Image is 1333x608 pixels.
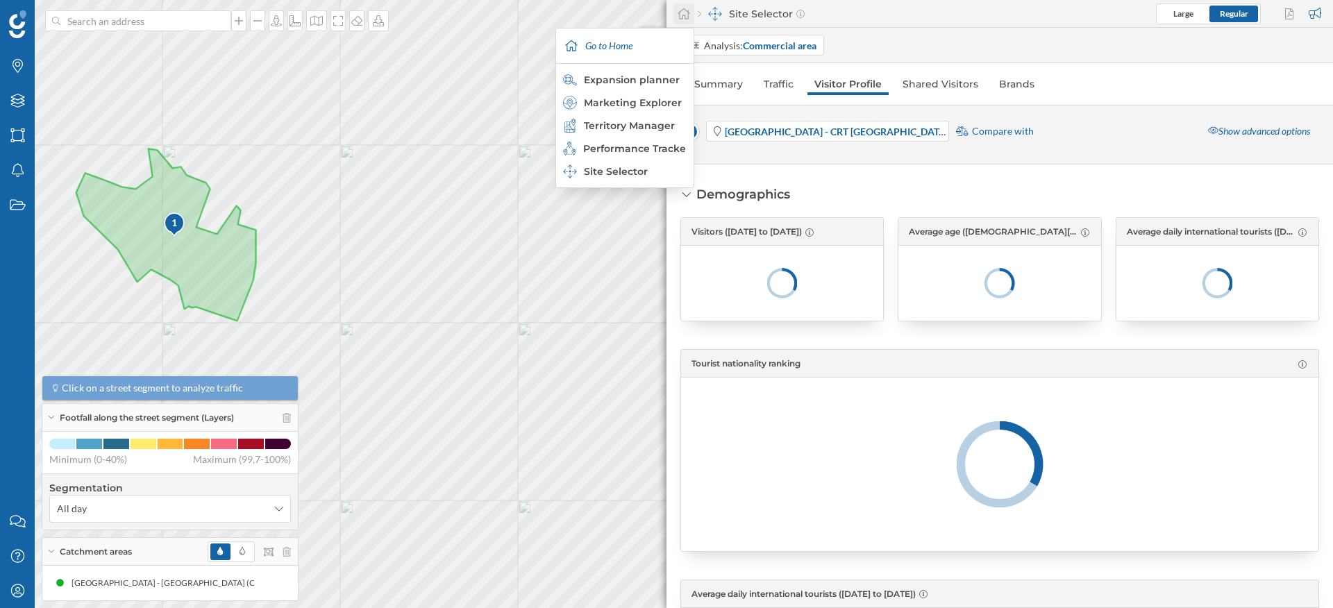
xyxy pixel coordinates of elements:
div: Marketing Explorer [563,96,685,110]
span: Maximum (99,7-100%) [193,453,291,466]
img: territory-manager.svg [563,119,577,133]
div: Territory Manager [563,119,685,133]
div: Expansion planner [563,73,685,87]
div: Site Selector [698,7,805,21]
strong: Commercial area [743,40,816,51]
img: dashboards-manager.svg [563,164,577,178]
div: [GEOGRAPHIC_DATA] - [GEOGRAPHIC_DATA] (Commercial area) [67,576,316,590]
span: Regular [1220,8,1248,19]
span: Footfall along the street segment (Layers) [60,412,234,424]
span: Large [1173,8,1193,19]
div: Site Selector [563,164,685,178]
img: monitoring-360--hover.svg [563,142,576,155]
a: Visitor Profile [807,73,889,95]
div: Go to Home [560,28,690,63]
img: Geoblink Logo [9,10,26,38]
div: 1 [163,216,186,230]
div: Performance Tracker [563,142,685,155]
span: Catchment areas [60,546,132,558]
a: Shared Visitors [896,73,985,95]
div: Analysis: [704,38,816,53]
span: All day [57,502,87,516]
span: Minimum (0-40%) [49,453,127,466]
span: Average age ([DEMOGRAPHIC_DATA][DATE] to [DATE]) [909,226,1077,238]
div: Show advanced options [1200,119,1318,144]
span: Click on a street segment to analyze traffic [62,381,243,395]
img: search-areas.svg [563,73,577,87]
strong: [GEOGRAPHIC_DATA] - CRT [GEOGRAPHIC_DATA] [725,126,948,137]
span: Support [29,10,79,22]
img: dashboards-manager.svg [708,7,722,21]
img: pois-map-marker.svg [163,212,187,239]
span: Tourist nationality ranking [691,357,800,370]
span: Average daily international tourists ([DATE] to [DATE]) [1127,226,1295,238]
a: Brands [992,73,1041,95]
a: Traffic [757,73,800,95]
div: 1 [163,212,184,237]
div: Demographics [696,185,790,203]
span: Compare with [972,124,1034,138]
span: Visitors ([DATE] to [DATE]) [691,226,802,238]
h4: Segmentation [49,481,291,495]
img: explorer.svg [563,96,577,110]
span: Average daily international tourists ([DATE] to [DATE]) [691,589,916,599]
a: Summary [687,73,750,95]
